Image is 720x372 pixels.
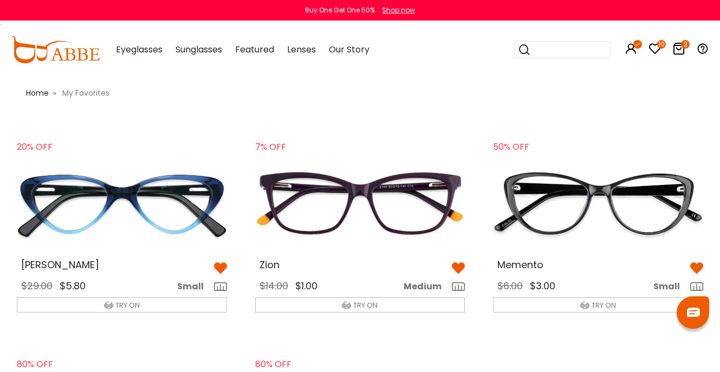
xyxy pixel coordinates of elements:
span: Sunglasses [176,43,222,56]
span: $5.80 [60,279,86,293]
span: Small [653,280,689,293]
button: TRY ON [493,297,703,313]
span: Zion [260,258,280,271]
div: 50% OFF [493,134,546,164]
span: My Favorites [58,88,114,98]
button: TRY ON [255,297,465,313]
span: $6.00 [497,279,523,293]
span: Featured [235,43,274,56]
button: TRY ON [17,297,227,313]
span: Memento [497,258,543,271]
a: Shop now [377,5,415,15]
span: Small [177,280,212,293]
img: belike_btn.png [690,262,703,275]
img: chat [687,308,700,317]
img: tryon [580,301,589,310]
img: size ruler [452,282,465,291]
span: $1.00 [295,279,317,293]
span: $29.00 [21,279,53,293]
span: TRY ON [592,300,616,310]
i: 2 [681,40,690,49]
img: belike_btn.png [452,262,465,275]
img: size ruler [214,282,227,291]
span: Medium [404,280,450,293]
span: TRY ON [353,300,378,310]
span: Eyeglasses [116,43,163,56]
i: > [53,89,56,97]
a: Home [26,87,49,99]
span: Lenses [287,43,316,56]
span: [PERSON_NAME] [21,258,99,271]
img: abbeglasses.com [11,36,100,63]
span: Our Story [329,43,369,56]
div: 7% OFF [255,134,308,164]
div: 20% OFF [17,134,69,164]
img: size ruler [690,282,703,291]
span: Home [26,88,49,98]
div: Shop now [382,5,415,15]
img: tryon [104,301,113,310]
span: TRY ON [115,300,140,310]
img: tryon [342,301,351,310]
a: 2 [672,44,685,57]
i: 10 [657,40,666,49]
a: 10 [648,44,661,57]
span: $14.00 [260,279,288,293]
img: belike_btn.png [214,262,227,275]
span: $3.00 [530,279,555,293]
div: Buy One Get One 50% [305,5,375,15]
